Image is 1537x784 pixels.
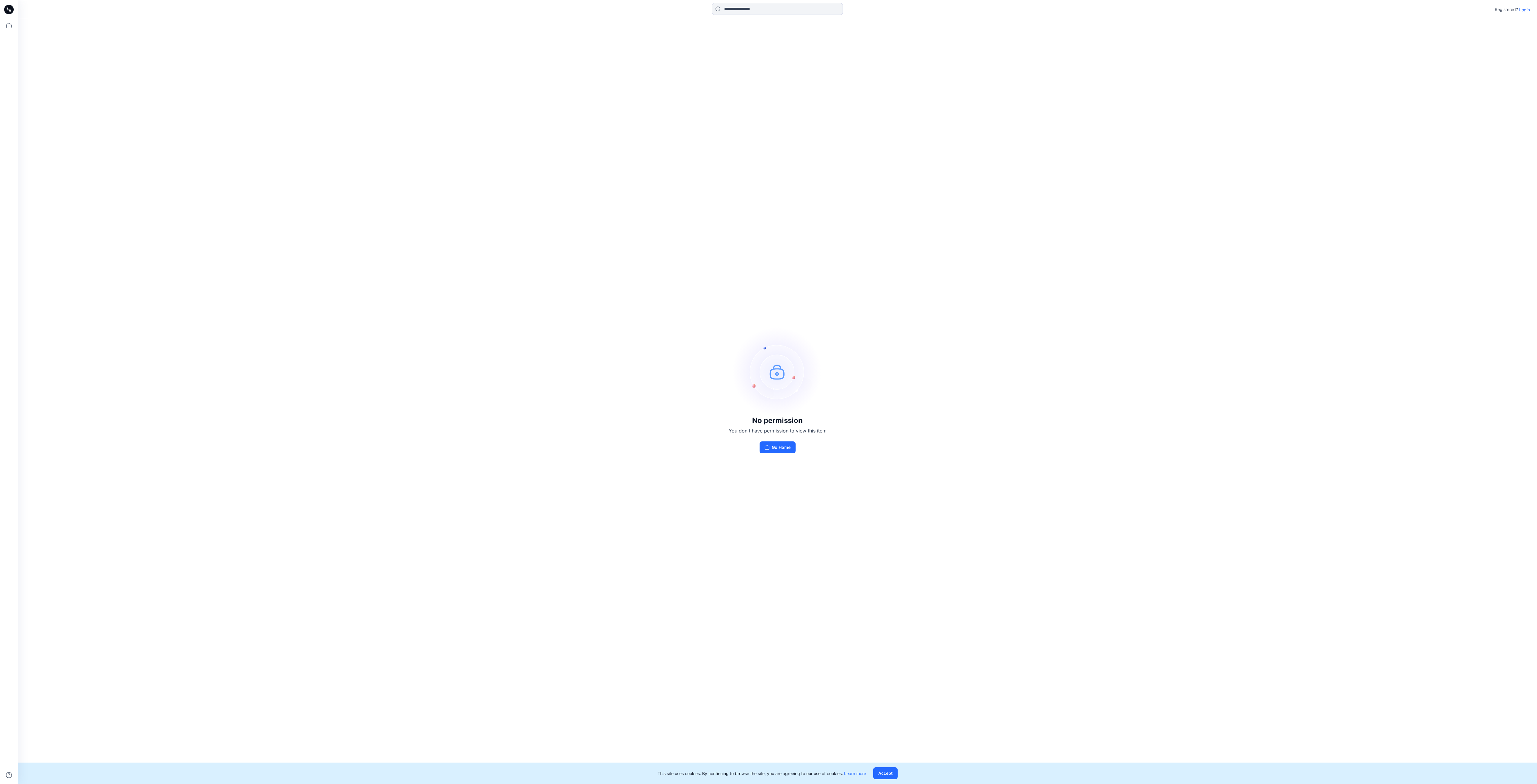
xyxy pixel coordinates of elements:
[1495,6,1518,13] p: Registered?
[658,770,866,777] p: This site uses cookies. By continuing to browse the site, you are agreeing to our use of cookies.
[844,771,866,776] a: Learn more
[760,441,796,453] button: Go Home
[729,427,827,434] p: You don't have permission to view this item
[873,767,898,779] button: Accept
[729,416,827,425] h3: No permission
[733,327,822,416] img: no-perm.svg
[1519,7,1530,13] p: Login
